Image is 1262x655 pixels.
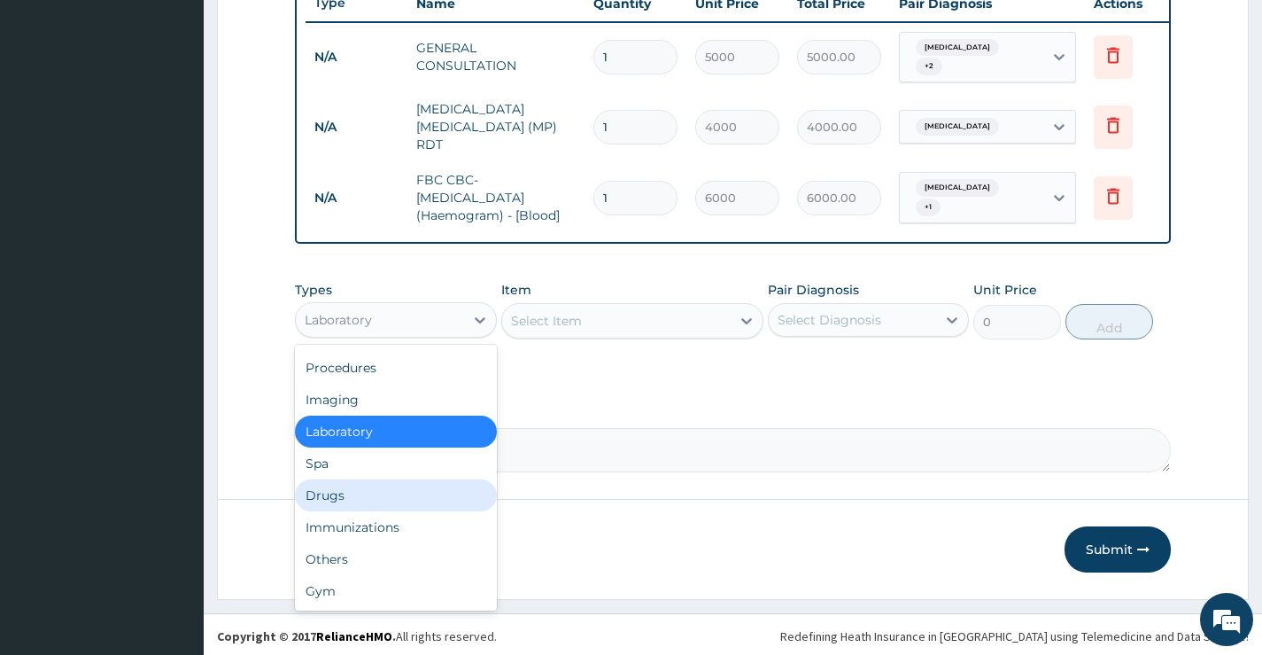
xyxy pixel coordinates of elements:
[780,628,1249,645] div: Redefining Heath Insurance in [GEOGRAPHIC_DATA] using Telemedicine and Data Science!
[306,41,407,74] td: N/A
[305,311,372,329] div: Laboratory
[33,89,72,133] img: d_794563401_company_1708531726252_794563401
[295,352,496,384] div: Procedures
[295,480,496,511] div: Drugs
[290,9,333,51] div: Minimize live chat window
[295,448,496,480] div: Spa
[103,207,244,386] span: We're online!
[295,384,496,416] div: Imaging
[306,111,407,144] td: N/A
[407,30,585,83] td: GENERAL CONSULTATION
[295,403,1171,418] label: Comment
[973,281,1037,299] label: Unit Price
[316,628,392,644] a: RelianceHMO
[217,628,396,644] strong: Copyright © 2017 .
[295,283,332,298] label: Types
[511,312,582,330] div: Select Item
[778,311,881,329] div: Select Diagnosis
[916,179,999,197] span: [MEDICAL_DATA]
[9,453,337,515] textarea: Type your message and hit 'Enter'
[916,58,942,75] span: + 2
[92,99,298,122] div: Chat with us now
[295,543,496,575] div: Others
[407,162,585,233] td: FBC CBC-[MEDICAL_DATA] (Haemogram) - [Blood]
[407,91,585,162] td: [MEDICAL_DATA] [MEDICAL_DATA] (MP) RDT
[501,281,531,299] label: Item
[916,39,999,57] span: [MEDICAL_DATA]
[295,511,496,543] div: Immunizations
[295,575,496,607] div: Gym
[916,118,999,136] span: [MEDICAL_DATA]
[1065,526,1171,573] button: Submit
[916,199,941,216] span: + 1
[295,416,496,448] div: Laboratory
[306,182,407,214] td: N/A
[1065,304,1153,339] button: Add
[768,281,859,299] label: Pair Diagnosis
